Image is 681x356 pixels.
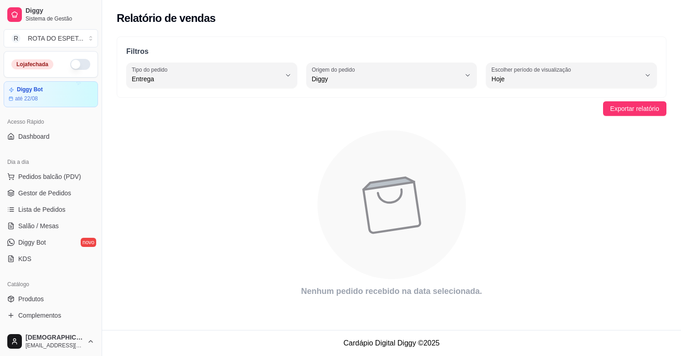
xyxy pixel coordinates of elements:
a: DiggySistema de Gestão [4,4,98,26]
span: Diggy Bot [18,238,46,247]
div: Catálogo [4,277,98,292]
span: R [11,34,21,43]
div: Loja fechada [11,59,53,69]
label: Tipo do pedido [132,66,170,73]
a: Diggy Botaté 22/08 [4,81,98,107]
a: KDS [4,251,98,266]
div: Acesso Rápido [4,115,98,129]
button: Origem do pedidoDiggy [306,63,477,88]
a: Diggy Botnovo [4,235,98,250]
div: Dia a dia [4,155,98,169]
span: Gestor de Pedidos [18,188,71,198]
span: [DEMOGRAPHIC_DATA] [26,334,83,342]
a: Complementos [4,308,98,323]
footer: Cardápio Digital Diggy © 2025 [102,330,681,356]
button: Tipo do pedidoEntrega [126,63,297,88]
a: Dashboard [4,129,98,144]
div: animation [117,125,666,285]
div: ROTA DO ESPET ... [28,34,83,43]
span: Complementos [18,311,61,320]
span: Entrega [132,74,281,84]
span: Pedidos balcão (PDV) [18,172,81,181]
span: Diggy [26,7,94,15]
a: Produtos [4,292,98,306]
span: Salão / Mesas [18,221,59,230]
button: [DEMOGRAPHIC_DATA][EMAIL_ADDRESS][DOMAIN_NAME] [4,330,98,352]
span: KDS [18,254,31,263]
span: [EMAIL_ADDRESS][DOMAIN_NAME] [26,342,83,349]
p: Filtros [126,46,657,57]
label: Escolher período de visualização [491,66,574,73]
a: Salão / Mesas [4,219,98,233]
label: Origem do pedido [312,66,358,73]
span: Exportar relatório [610,104,659,114]
article: até 22/08 [15,95,38,102]
span: Diggy [312,74,461,84]
span: Sistema de Gestão [26,15,94,22]
a: Lista de Pedidos [4,202,98,217]
button: Pedidos balcão (PDV) [4,169,98,184]
button: Escolher período de visualizaçãoHoje [486,63,657,88]
span: Hoje [491,74,640,84]
span: Produtos [18,294,44,304]
span: Dashboard [18,132,50,141]
span: Lista de Pedidos [18,205,66,214]
article: Nenhum pedido recebido na data selecionada. [117,285,666,298]
button: Exportar relatório [603,101,666,116]
h2: Relatório de vendas [117,11,216,26]
button: Alterar Status [70,59,90,70]
button: Select a team [4,29,98,47]
article: Diggy Bot [17,86,43,93]
a: Gestor de Pedidos [4,186,98,200]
